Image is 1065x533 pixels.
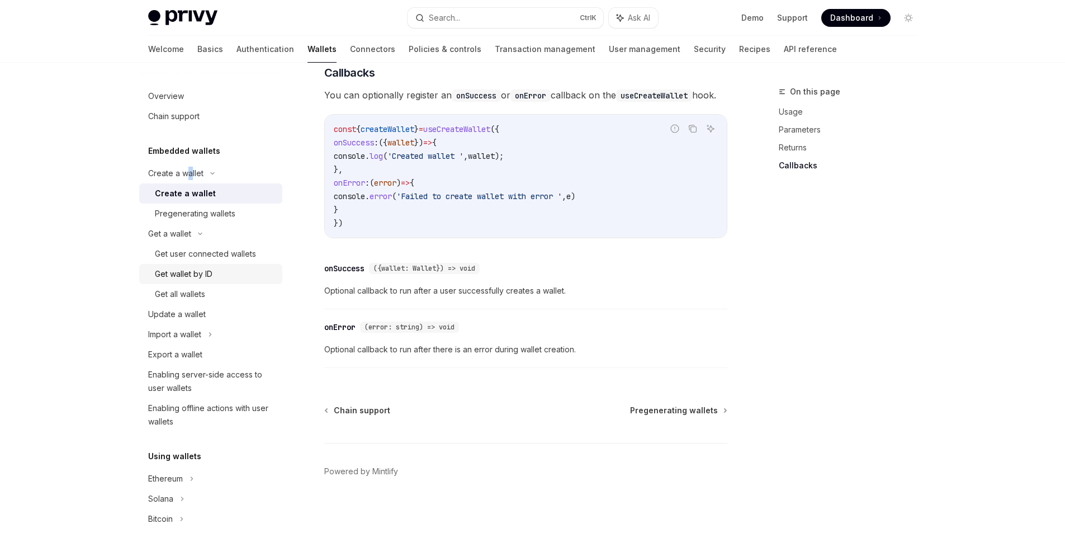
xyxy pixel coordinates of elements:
a: Dashboard [821,9,891,27]
span: . [365,151,370,161]
div: Chain support [148,110,200,123]
span: ) [396,178,401,188]
span: { [356,124,361,134]
div: Pregenerating wallets [155,207,235,220]
span: log [370,151,383,161]
span: ({wallet: Wallet}) => void [373,264,475,273]
a: Get wallet by ID [139,264,282,284]
span: : [374,138,378,148]
div: Solana [148,492,173,506]
span: }) [334,218,343,228]
a: Basics [197,36,223,63]
a: User management [609,36,680,63]
a: Transaction management [495,36,595,63]
div: onError [324,322,356,333]
span: console [334,151,365,161]
span: You can optionally register an or callback on the hook. [324,87,727,103]
button: Search...CtrlK [408,8,603,28]
span: useCreateWallet [423,124,490,134]
code: onSuccess [452,89,501,102]
div: Import a wallet [148,328,201,341]
button: Report incorrect code [668,121,682,136]
a: Connectors [350,36,395,63]
div: Overview [148,89,184,103]
a: Welcome [148,36,184,63]
a: Powered by Mintlify [324,466,398,477]
h5: Embedded wallets [148,144,220,158]
a: Recipes [739,36,770,63]
span: Ctrl K [580,13,597,22]
a: Parameters [779,121,926,139]
a: Export a wallet [139,345,282,365]
span: On this page [790,85,840,98]
span: ( [383,151,387,161]
span: ) [571,191,575,201]
a: Returns [779,139,926,157]
code: onError [510,89,551,102]
span: onError [334,178,365,188]
div: Get a wallet [148,227,191,240]
span: Callbacks [324,65,375,81]
button: Toggle dark mode [900,9,917,27]
button: Copy the contents from the code block [685,121,700,136]
div: onSuccess [324,263,365,274]
div: Get wallet by ID [155,267,212,281]
a: Wallets [307,36,337,63]
span: error [370,191,392,201]
a: Security [694,36,726,63]
a: Chain support [139,106,282,126]
a: Support [777,12,808,23]
h5: Using wallets [148,450,201,463]
span: . [365,191,370,201]
span: } [334,205,338,215]
a: Enabling offline actions with user wallets [139,398,282,432]
span: => [423,138,432,148]
span: 'Created wallet ' [387,151,463,161]
a: Policies & controls [409,36,481,63]
a: Pregenerating wallets [139,204,282,224]
a: Demo [741,12,764,23]
button: Ask AI [609,8,658,28]
a: Chain support [325,405,390,416]
span: 'Failed to create wallet with error ' [396,191,562,201]
span: Pregenerating wallets [630,405,718,416]
button: Ask AI [703,121,718,136]
span: , [562,191,566,201]
code: useCreateWallet [616,89,692,102]
div: Export a wallet [148,348,202,361]
a: Pregenerating wallets [630,405,726,416]
a: Authentication [236,36,294,63]
span: onSuccess [334,138,374,148]
span: ({ [490,124,499,134]
span: const [334,124,356,134]
span: ); [495,151,504,161]
a: Enabling server-side access to user wallets [139,365,282,398]
span: , [463,151,468,161]
span: => [401,178,410,188]
img: light logo [148,10,217,26]
span: Optional callback to run after a user successfully creates a wallet. [324,284,727,298]
span: console [334,191,365,201]
div: Create a wallet [148,167,203,180]
a: Update a wallet [139,304,282,324]
span: error [374,178,396,188]
span: (error: string) => void [365,323,455,332]
div: Update a wallet [148,308,206,321]
span: wallet [387,138,414,148]
div: Ethereum [148,472,183,485]
a: Callbacks [779,157,926,174]
span: createWallet [361,124,414,134]
span: }, [334,164,343,174]
a: Usage [779,103,926,121]
div: Get user connected wallets [155,247,256,261]
span: } [414,124,419,134]
span: : [365,178,370,188]
span: }) [414,138,423,148]
a: Overview [139,86,282,106]
a: API reference [784,36,837,63]
a: Create a wallet [139,183,282,204]
div: Bitcoin [148,512,173,526]
div: Search... [429,11,460,25]
span: e [566,191,571,201]
a: Get all wallets [139,284,282,304]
